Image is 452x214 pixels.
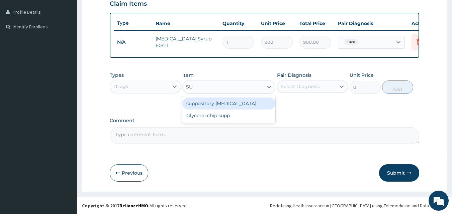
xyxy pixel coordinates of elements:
[82,203,150,209] strong: Copyright © 2017 .
[270,202,447,209] div: Redefining Heath Insurance in [GEOGRAPHIC_DATA] using Telemedicine and Data Science!
[114,36,152,48] td: N/A
[335,17,408,30] th: Pair Diagnosis
[113,83,128,90] div: Drugs
[152,17,219,30] th: Name
[110,72,124,78] label: Types
[3,143,127,166] textarea: Type your message and hit 'Enter'
[258,17,296,30] th: Unit Price
[182,110,275,122] div: Glycerol chip supp
[110,3,126,19] div: Minimize live chat window
[12,33,27,50] img: d_794563401_company_1708531726252_794563401
[152,32,219,52] td: [MEDICAL_DATA] Syrup 60ml
[182,97,275,110] div: suppository [MEDICAL_DATA]
[408,17,442,30] th: Actions
[344,39,359,45] span: Fever
[119,203,148,209] a: RelianceHMO
[114,17,152,29] th: Type
[296,17,335,30] th: Total Price
[379,164,419,182] button: Submit
[182,72,194,78] label: Item
[219,17,258,30] th: Quantity
[110,164,148,182] button: Previous
[39,64,92,132] span: We're online!
[110,0,147,8] h3: Claim Items
[350,72,374,78] label: Unit Price
[35,37,112,46] div: Chat with us now
[281,83,320,90] div: Select Diagnosis
[277,72,311,78] label: Pair Diagnosis
[382,80,413,94] button: Add
[77,197,452,214] footer: All rights reserved.
[110,118,420,124] label: Comment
